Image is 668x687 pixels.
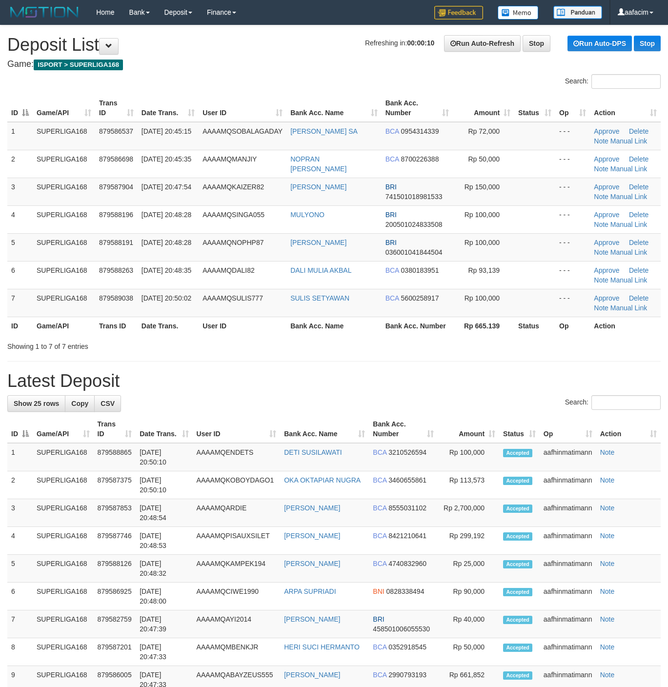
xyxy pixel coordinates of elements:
a: Note [600,560,615,567]
span: Rp 72,000 [468,127,500,135]
span: BCA [385,127,399,135]
a: Delete [629,183,648,191]
span: Copy 0954314339 to clipboard [401,127,439,135]
span: Accepted [503,616,532,624]
td: 7 [7,289,33,317]
td: aafhinmatimann [540,471,596,499]
td: 4 [7,205,33,233]
td: SUPERLIGA168 [33,289,95,317]
span: BCA [385,155,399,163]
span: 879588263 [99,266,133,274]
td: 879587201 [94,638,136,666]
td: Rp 25,000 [438,555,499,583]
td: SUPERLIGA168 [33,233,95,261]
td: 879582759 [94,610,136,638]
td: aafhinmatimann [540,638,596,666]
td: AAAAMQKOBOYDAGO1 [193,471,281,499]
a: Approve [594,266,619,274]
span: Copy 8421210641 to clipboard [388,532,426,540]
span: AAAAMQKAIZER82 [202,183,264,191]
td: SUPERLIGA168 [33,610,94,638]
a: Approve [594,155,619,163]
a: Approve [594,239,619,246]
a: Stop [523,35,550,52]
td: SUPERLIGA168 [33,471,94,499]
a: NOPRAN [PERSON_NAME] [290,155,346,173]
label: Search: [565,395,661,410]
span: Rp 100,000 [465,294,500,302]
td: SUPERLIGA168 [33,499,94,527]
a: ARPA SUPRIADI [284,587,336,595]
a: Delete [629,266,648,274]
a: Note [594,248,608,256]
td: AAAAMQKAMPEK194 [193,555,281,583]
th: Date Trans.: activate to sort column ascending [138,94,199,122]
span: Copy 036001041844504 to clipboard [385,248,443,256]
a: [PERSON_NAME] [290,239,346,246]
a: Show 25 rows [7,395,65,412]
a: Approve [594,183,619,191]
span: Copy 2990793193 to clipboard [388,671,426,679]
a: Approve [594,294,619,302]
a: Stop [634,36,661,51]
th: User ID [199,317,286,335]
th: Bank Acc. Number: activate to sort column ascending [382,94,453,122]
th: Amount: activate to sort column ascending [453,94,514,122]
a: Note [600,532,615,540]
span: BNI [373,587,384,595]
td: SUPERLIGA168 [33,122,95,150]
th: User ID: activate to sort column ascending [193,415,281,443]
td: Rp 50,000 [438,638,499,666]
td: aafhinmatimann [540,527,596,555]
span: Accepted [503,505,532,513]
th: Bank Acc. Number: activate to sort column ascending [369,415,438,443]
td: [DATE] 20:47:33 [136,638,192,666]
span: BCA [373,532,386,540]
td: 879587853 [94,499,136,527]
span: CSV [101,400,115,407]
span: AAAAMQDALI82 [202,266,255,274]
td: 3 [7,178,33,205]
td: AAAAMQARDIE [193,499,281,527]
a: Note [600,587,615,595]
td: Rp 90,000 [438,583,499,610]
a: DETI SUSILAWATI [284,448,342,456]
td: 1 [7,443,33,471]
span: Copy 200501024833508 to clipboard [385,221,443,228]
span: AAAAMQSINGA055 [202,211,264,219]
td: [DATE] 20:47:39 [136,610,192,638]
span: Copy 0828338494 to clipboard [386,587,425,595]
td: [DATE] 20:50:10 [136,471,192,499]
td: aafhinmatimann [540,610,596,638]
td: SUPERLIGA168 [33,555,94,583]
span: BRI [385,211,397,219]
th: User ID: activate to sort column ascending [199,94,286,122]
a: Note [600,504,615,512]
span: AAAAMQMANJIY [202,155,257,163]
input: Search: [591,395,661,410]
th: Trans ID: activate to sort column ascending [94,415,136,443]
label: Search: [565,74,661,89]
td: aafhinmatimann [540,583,596,610]
span: Rp 150,000 [465,183,500,191]
span: BCA [373,448,386,456]
a: Delete [629,127,648,135]
span: BCA [385,294,399,302]
span: Copy 0352918545 to clipboard [388,643,426,651]
a: Approve [594,211,619,219]
span: Copy 741501018981533 to clipboard [385,193,443,201]
a: [PERSON_NAME] SA [290,127,358,135]
td: [DATE] 20:48:54 [136,499,192,527]
span: 879588196 [99,211,133,219]
td: aafhinmatimann [540,555,596,583]
span: 879586698 [99,155,133,163]
td: [DATE] 20:48:53 [136,527,192,555]
span: Accepted [503,449,532,457]
h4: Game: [7,60,661,69]
a: Note [594,304,608,312]
td: 4 [7,527,33,555]
span: BCA [385,266,399,274]
span: BCA [373,476,386,484]
a: CSV [94,395,121,412]
td: Rp 113,573 [438,471,499,499]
